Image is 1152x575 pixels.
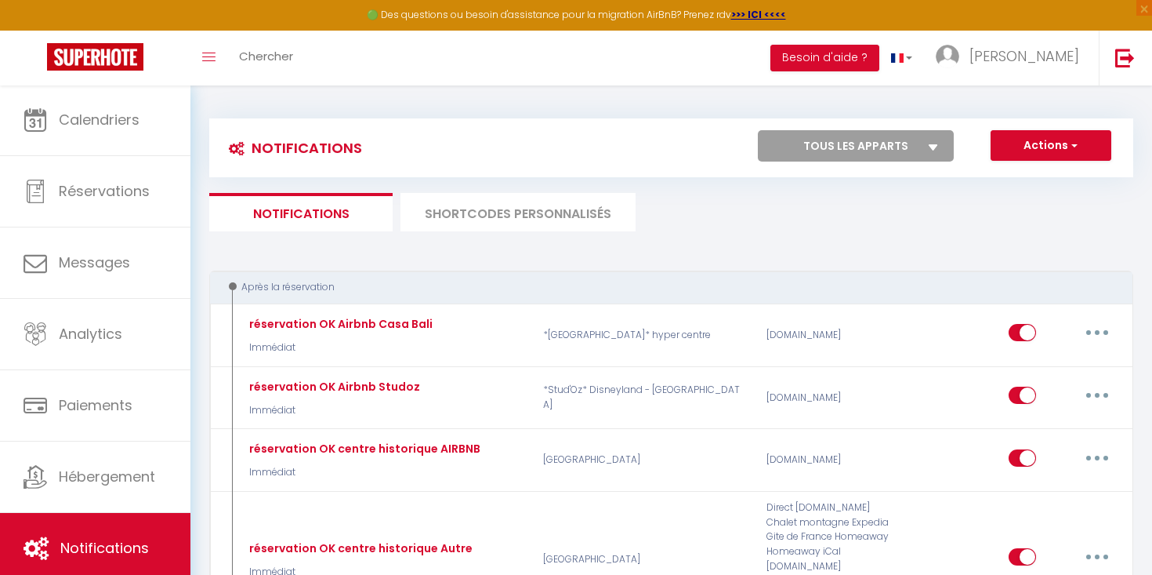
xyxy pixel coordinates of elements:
[245,465,480,480] p: Immédiat
[533,438,756,483] p: [GEOGRAPHIC_DATA]
[731,8,786,21] a: >>> ICI <<<<
[59,324,122,344] span: Analytics
[400,193,636,231] li: SHORTCODES PERSONNALISÉS
[59,181,150,201] span: Réservations
[533,312,756,358] p: *[GEOGRAPHIC_DATA]* hyper centre
[59,110,139,129] span: Calendriers
[209,193,393,231] li: Notifications
[59,467,155,486] span: Hébergement
[60,538,149,558] span: Notifications
[245,340,433,355] p: Immédiat
[59,253,130,272] span: Messages
[47,43,143,71] img: Super Booking
[59,395,132,415] span: Paiements
[770,45,879,71] button: Besoin d'aide ?
[756,438,905,483] div: [DOMAIN_NAME]
[239,48,293,64] span: Chercher
[245,440,480,457] div: réservation OK centre historique AIRBNB
[245,315,433,333] div: réservation OK Airbnb Casa Bali
[924,31,1099,86] a: ... [PERSON_NAME]
[245,403,420,418] p: Immédiat
[1115,48,1135,67] img: logout
[991,130,1111,162] button: Actions
[245,378,420,395] div: réservation OK Airbnb Studoz
[756,312,905,358] div: [DOMAIN_NAME]
[224,280,1101,295] div: Après la réservation
[969,46,1079,66] span: [PERSON_NAME]
[936,45,959,68] img: ...
[245,540,473,557] div: réservation OK centre historique Autre
[756,375,905,420] div: [DOMAIN_NAME]
[227,31,305,86] a: Chercher
[533,375,756,420] p: *Stud'Oz* Disneyland - [GEOGRAPHIC_DATA]
[221,130,362,166] h3: Notifications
